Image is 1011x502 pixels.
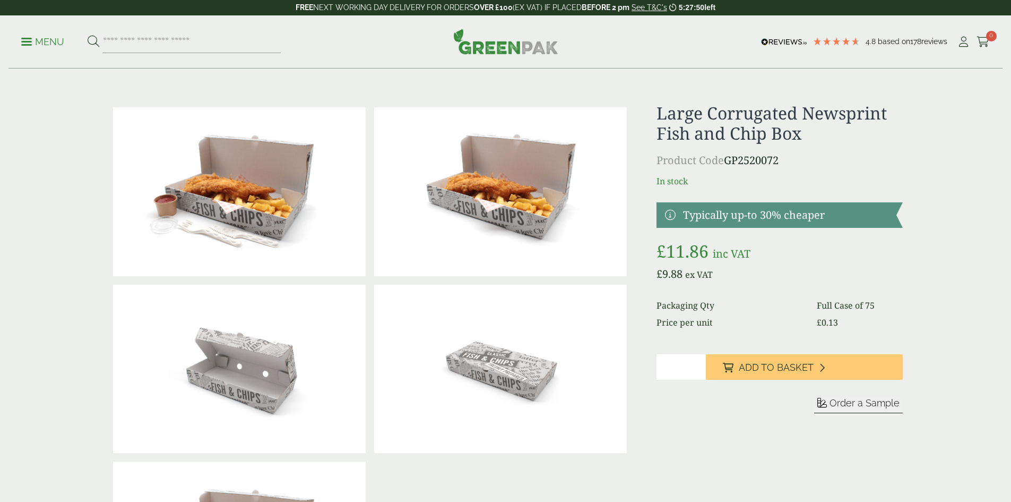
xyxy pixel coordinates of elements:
[474,3,513,12] strong: OVER £100
[656,103,902,144] h1: Large Corrugated Newsprint Fish and Chip Box
[656,299,804,312] dt: Packaging Qty
[21,36,64,46] a: Menu
[817,317,822,328] span: £
[910,37,921,46] span: 178
[453,29,558,54] img: GreenPak Supplies
[113,107,366,276] img: Large Corrugated Newsprint Fish & Chips Box With Food Variant 1
[21,36,64,48] p: Menu
[986,31,997,41] span: 0
[957,37,970,47] i: My Account
[656,153,724,167] span: Product Code
[739,362,814,373] span: Add to Basket
[685,269,713,280] span: ex VAT
[829,397,900,409] span: Order a Sample
[817,317,838,328] bdi: 0.13
[713,246,750,261] span: inc VAT
[679,3,704,12] span: 5:27:50
[656,240,666,262] span: £
[977,34,990,50] a: 0
[813,37,860,46] div: 4.78 Stars
[374,285,627,454] img: Large Corrugated Newsprint Fish & Chips Box Closed
[866,37,878,46] span: 4.8
[582,3,629,12] strong: BEFORE 2 pm
[704,3,715,12] span: left
[656,267,662,281] span: £
[977,37,990,47] i: Cart
[817,299,902,312] dd: Full Case of 75
[656,267,682,281] bdi: 9.88
[761,38,807,46] img: REVIEWS.io
[656,316,804,329] dt: Price per unit
[706,354,903,380] button: Add to Basket
[296,3,313,12] strong: FREE
[374,107,627,276] img: Large Corrugated Newsprint Fish & Chips Box With Food
[814,397,903,413] button: Order a Sample
[921,37,947,46] span: reviews
[632,3,667,12] a: See T&C's
[878,37,910,46] span: Based on
[656,240,708,262] bdi: 11.86
[113,285,366,454] img: Large Corrugated Newsprint Fish & Chips Box Open
[656,175,902,188] p: In stock
[656,152,902,168] p: GP2520072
